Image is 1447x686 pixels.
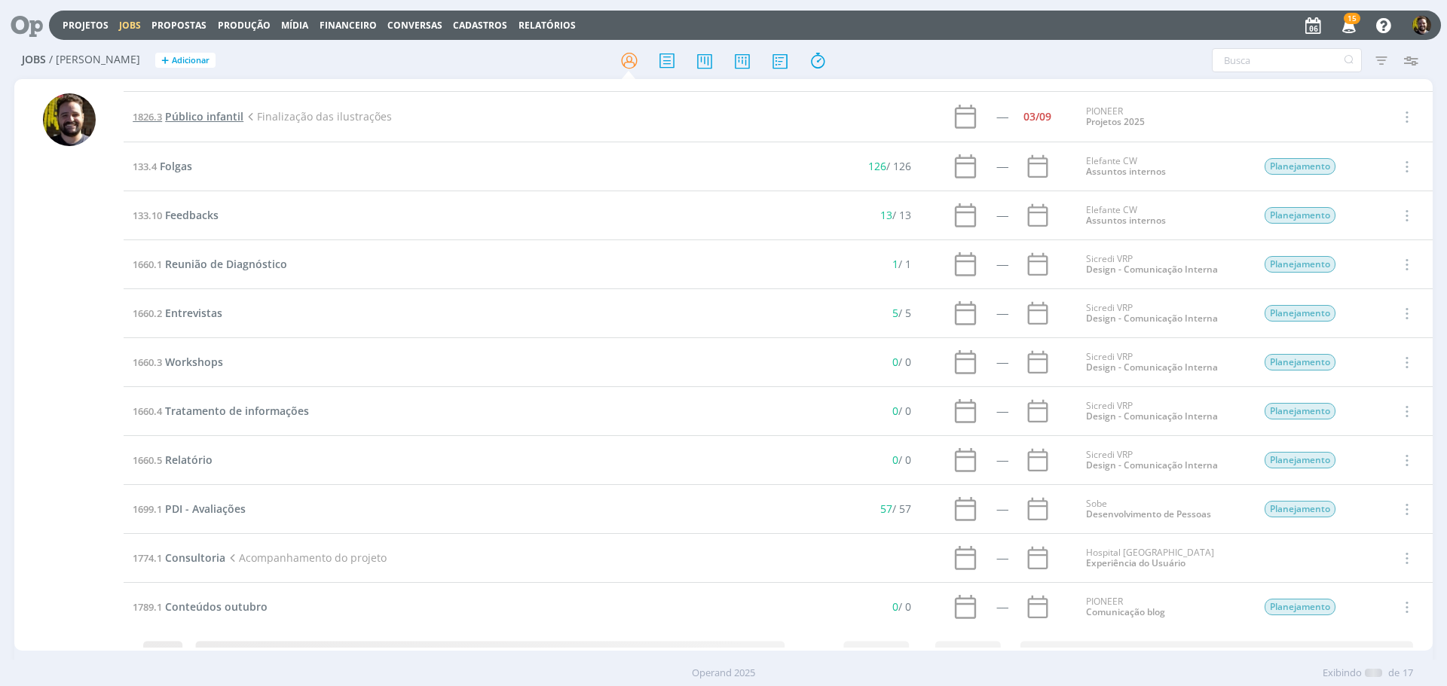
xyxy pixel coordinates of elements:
span: 0 [892,599,898,614]
a: 1660.2Entrevistas [133,306,222,320]
a: 1660.5Relatório [133,453,213,467]
button: 15 [1332,12,1363,39]
a: Design - Comunicação Interna [1086,410,1218,422]
span: Planejamento [1265,452,1335,468]
span: 133.4 [133,160,157,173]
img: C [1412,16,1431,35]
div: ----- [996,602,1008,612]
span: Planejamento [1265,207,1335,224]
span: / 0 [892,599,911,614]
button: Mídia [277,20,313,32]
div: Hospital [GEOGRAPHIC_DATA] [1086,547,1241,569]
div: PIONEER [1086,596,1241,618]
a: Mídia [281,19,308,32]
a: 1826.3Público infantil [133,109,243,123]
button: Propostas [147,20,211,32]
span: Propostas [151,19,206,32]
img: C [43,93,96,146]
div: Sicredi VRP [1086,352,1241,373]
a: 1660.1Reunião de Diagnóstico [133,257,287,271]
span: + [161,53,169,69]
div: ----- [996,406,1008,416]
span: Folgas [160,159,192,173]
a: Conversas [387,19,442,32]
a: Jobs [119,19,141,32]
span: 1 [892,257,898,271]
div: Sicredi VRP [1086,303,1241,325]
a: Experiência do Usuário [1086,556,1185,569]
div: ----- [996,357,1008,367]
button: Relatórios [514,20,580,32]
span: Planejamento [1265,501,1335,517]
span: Planejamento [1265,158,1335,175]
span: / 5 [892,306,911,320]
span: Finalização das ilustrações [243,109,392,123]
span: / 1 [892,257,911,271]
span: 1660.4 [133,404,162,418]
span: 1789.1 [133,600,162,614]
span: Acompanhamento do projeto [225,550,387,565]
button: C [1412,12,1432,38]
a: 133.10Feedbacks [133,208,219,222]
a: 133.4Folgas [133,159,192,173]
span: 13 [880,208,892,222]
a: 1699.1PDI - Avaliações [133,502,246,516]
span: 1699.1 [133,502,162,516]
span: Financeiro [320,19,377,32]
a: Design - Comunicação Interna [1086,361,1218,373]
button: Cadastros [448,20,512,32]
span: Planejamento [1265,354,1335,370]
div: ----- [996,210,1008,221]
a: Comunicação blog [1086,605,1165,618]
span: 1660.1 [133,258,162,271]
span: Entrevistas [165,306,222,320]
span: Tratamento de informações [165,404,309,418]
span: / 57 [880,502,911,516]
span: 126 [868,159,886,173]
span: 15 [1344,13,1360,24]
span: / 0 [892,404,911,418]
a: Projetos [63,19,109,32]
span: / 0 [892,453,911,467]
span: Público infantil [165,109,243,123]
a: Assuntos internos [1086,165,1166,178]
div: ----- [996,455,1008,465]
span: 0 [892,453,898,467]
span: Planejamento [1265,256,1335,273]
span: Planejamento [1265,305,1335,322]
span: 1826.3 [133,110,162,123]
div: ----- [996,308,1008,319]
div: Elefante CW [1086,156,1241,178]
span: / 13 [880,208,911,222]
button: Projetos [58,20,113,32]
div: ----- [996,161,1008,172]
span: 1660.2 [133,306,162,320]
div: ----- [996,259,1008,270]
a: 1774.1Consultoria [133,550,225,565]
span: 1660.5 [133,453,162,467]
div: ----- [996,111,1008,122]
a: 1660.4Tratamento de informações [133,404,309,418]
span: 0 [892,355,898,369]
div: ----- [996,504,1008,514]
a: Design - Comunicação Interna [1086,263,1218,276]
span: / 126 [868,159,911,173]
div: ----- [996,553,1008,563]
span: Jobs [22,53,46,66]
span: Feedbacks [165,208,219,222]
span: Consultoria [165,550,225,565]
button: Jobs [115,20,145,32]
div: Sicredi VRP [1086,254,1241,276]
span: / 0 [892,355,911,369]
div: 03/09 [1023,111,1051,122]
span: 0 [892,404,898,418]
button: Financeiro [315,20,381,32]
div: Sicredi VRP [1086,401,1241,422]
span: Planejamento [1265,403,1335,419]
div: Sobe [1086,498,1241,520]
button: +Adicionar [155,53,216,69]
a: Relatórios [519,19,576,32]
span: PDI - Avaliações [165,502,246,516]
span: Exibindo [1323,666,1362,681]
a: Design - Comunicação Interna [1086,459,1218,471]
